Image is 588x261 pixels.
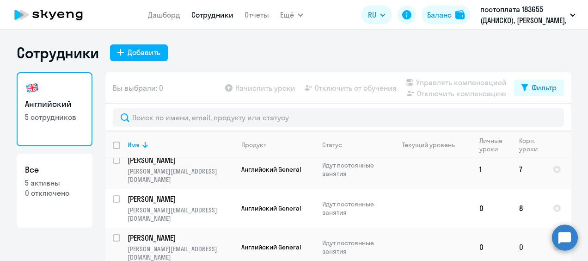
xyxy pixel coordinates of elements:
span: Английский General [241,165,301,174]
a: [PERSON_NAME] [128,194,233,204]
div: Текущий уровень [393,141,472,149]
div: Имя [128,141,233,149]
span: Вы выбрали: 0 [113,82,163,93]
td: 8 [512,189,545,228]
p: [PERSON_NAME] [128,155,232,165]
a: Отчеты [245,10,269,19]
p: 5 активны [25,178,84,188]
a: Сотрудники [191,10,233,19]
a: Английский5 сотрудников [17,72,92,146]
h3: Все [25,164,84,176]
div: Статус [322,141,342,149]
div: Корп. уроки [519,137,539,153]
div: Личные уроки [479,137,511,153]
div: Продукт [241,141,266,149]
p: Идут постоянные занятия [322,200,386,217]
span: Ещё [280,9,294,20]
img: english [25,81,40,95]
img: balance [455,10,465,19]
button: Балансbalance [422,6,470,24]
div: Корп. уроки [519,137,545,153]
p: [PERSON_NAME][EMAIL_ADDRESS][DOMAIN_NAME] [128,167,233,184]
p: Идут постоянные занятия [322,161,386,178]
h3: Английский [25,98,84,110]
div: Продукт [241,141,314,149]
div: Фильтр [532,82,557,93]
span: Английский General [241,204,301,212]
a: [PERSON_NAME] [128,155,233,165]
td: 7 [512,150,545,189]
a: [PERSON_NAME] [128,233,233,243]
div: Статус [322,141,386,149]
p: Идут постоянные занятия [322,239,386,255]
button: Ещё [280,6,303,24]
span: Английский General [241,243,301,251]
p: [PERSON_NAME] [128,233,232,243]
button: Фильтр [514,80,564,96]
div: Личные уроки [479,137,505,153]
p: постоплата 183655 (ДАНИСКО), [PERSON_NAME], ЗАО [480,4,566,26]
button: Добавить [110,44,168,61]
input: Поиск по имени, email, продукту или статусу [113,108,564,127]
p: [PERSON_NAME] [128,194,232,204]
div: Имя [128,141,140,149]
td: 1 [472,150,512,189]
td: 0 [472,189,512,228]
p: 5 сотрудников [25,112,84,122]
a: Дашборд [148,10,180,19]
a: Все5 активны0 отключено [17,154,92,228]
div: Добавить [128,47,160,58]
button: постоплата 183655 (ДАНИСКО), [PERSON_NAME], ЗАО [476,4,580,26]
h1: Сотрудники [17,43,99,62]
div: Текущий уровень [402,141,455,149]
p: 0 отключено [25,188,84,198]
div: Баланс [427,9,452,20]
span: RU [368,9,376,20]
p: [PERSON_NAME][EMAIL_ADDRESS][DOMAIN_NAME] [128,206,233,223]
button: RU [361,6,392,24]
